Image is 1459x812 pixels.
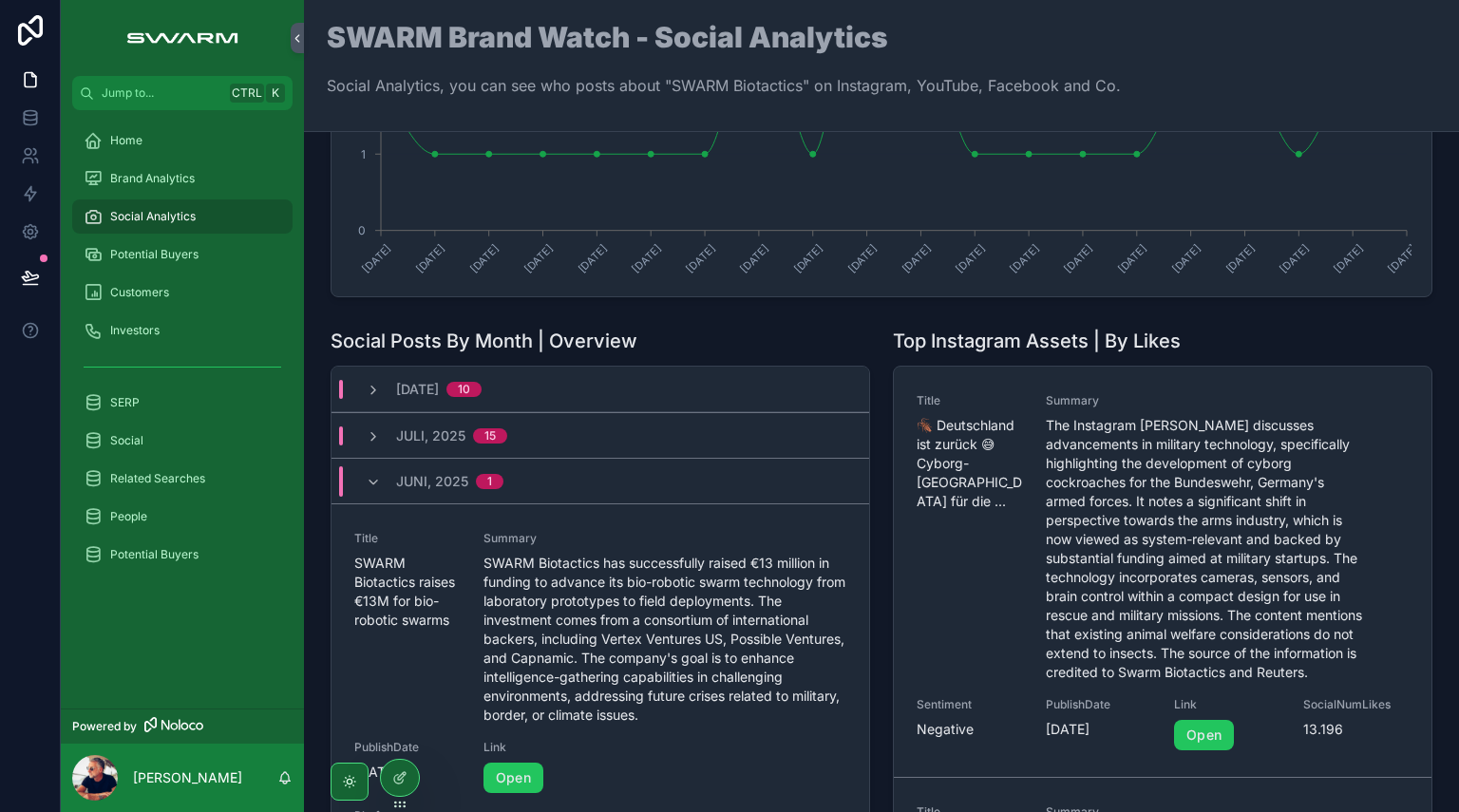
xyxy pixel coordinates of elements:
text: [DATE] [845,241,880,275]
text: [DATE] [413,241,447,275]
span: SocialNumLikes [1303,697,1409,712]
div: scrollable content [61,110,304,596]
text: [DATE] [954,241,988,275]
span: K [268,85,283,101]
span: Juni, 2025 [396,472,468,491]
span: Customers [110,285,169,300]
div: 10 [458,382,470,397]
span: Related Searches [110,471,205,486]
text: [DATE] [521,241,556,275]
tspan: 0 [358,223,366,237]
text: [DATE] [1332,241,1366,275]
div: 15 [484,428,496,444]
span: 13.196 [1303,720,1409,739]
span: Link [483,740,633,755]
span: Ctrl [230,84,264,103]
a: Related Searches [72,462,293,496]
span: Social [110,433,143,448]
span: SWARM Biotactics has successfully raised €13 million in funding to advance its bio-robotic swarm ... [483,554,846,725]
text: [DATE] [683,241,717,275]
a: People [72,500,293,534]
text: [DATE] [1007,241,1041,275]
span: Social Analytics [110,209,196,224]
span: Negative [917,720,1023,739]
span: [DATE] [1046,720,1152,739]
text: [DATE] [1115,241,1149,275]
span: SERP [110,395,140,410]
a: Customers [72,275,293,310]
a: Potential Buyers [72,538,293,572]
text: [DATE] [1385,241,1419,275]
h1: SWARM Brand Watch - Social Analytics [327,23,1121,51]
a: Brand Analytics [72,161,293,196]
h1: Social Posts By Month | Overview [331,328,637,354]
span: Powered by [72,719,137,734]
tspan: 1 [361,147,366,161]
a: SERP [72,386,293,420]
p: [PERSON_NAME] [133,768,242,787]
a: Title🪳 Deutschland ist zurück 😅 Cyborg-[GEOGRAPHIC_DATA] für die ...SummaryThe Instagram [PERSON_... [894,367,1431,777]
a: Powered by [61,708,304,744]
a: Open [483,763,543,793]
text: [DATE] [630,241,664,275]
span: Potential Buyers [110,547,199,562]
span: Home [110,133,142,148]
span: Brand Analytics [110,171,195,186]
span: Title [354,531,461,546]
span: Title [917,393,1023,408]
text: [DATE] [359,241,393,275]
span: 🪳 Deutschland ist zurück 😅 Cyborg-[GEOGRAPHIC_DATA] für die ... [917,416,1023,511]
a: Social Analytics [72,199,293,234]
a: Investors [72,313,293,348]
span: Juli, 2025 [396,426,465,445]
text: [DATE] [467,241,502,275]
span: Investors [110,323,160,338]
span: Potential Buyers [110,247,199,262]
div: 1 [487,474,492,489]
span: PublishDate [1046,697,1152,712]
text: [DATE] [1223,241,1258,275]
span: Jump to... [102,85,222,101]
span: The Instagram [PERSON_NAME] discusses advancements in military technology, specifically highlight... [1046,416,1366,682]
h1: Top Instagram Assets | By Likes [893,328,1181,354]
span: Sentiment [917,697,1023,712]
p: Social Analytics, you can see who posts about "SWARM Biotactics" on Instagram, YouTube, Facebook ... [327,74,1121,97]
span: People [110,509,147,524]
text: [DATE] [791,241,825,275]
a: Home [72,123,293,158]
text: [DATE] [900,241,934,275]
a: Potential Buyers [72,237,293,272]
span: PublishDate [354,740,461,755]
a: Open [1174,720,1234,750]
span: [DATE] [396,380,439,399]
text: [DATE] [1169,241,1203,275]
span: Summary [1046,393,1366,408]
span: Summary [483,531,846,546]
text: [DATE] [1061,241,1095,275]
text: [DATE] [576,241,610,275]
button: Jump to...CtrlK [72,76,293,110]
span: Link [1174,697,1280,712]
a: Social [72,424,293,458]
span: SWARM Biotactics raises €13M for bio-robotic swarms [354,554,461,630]
text: [DATE] [1278,241,1312,275]
img: App logo [117,23,247,53]
text: [DATE] [737,241,771,275]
